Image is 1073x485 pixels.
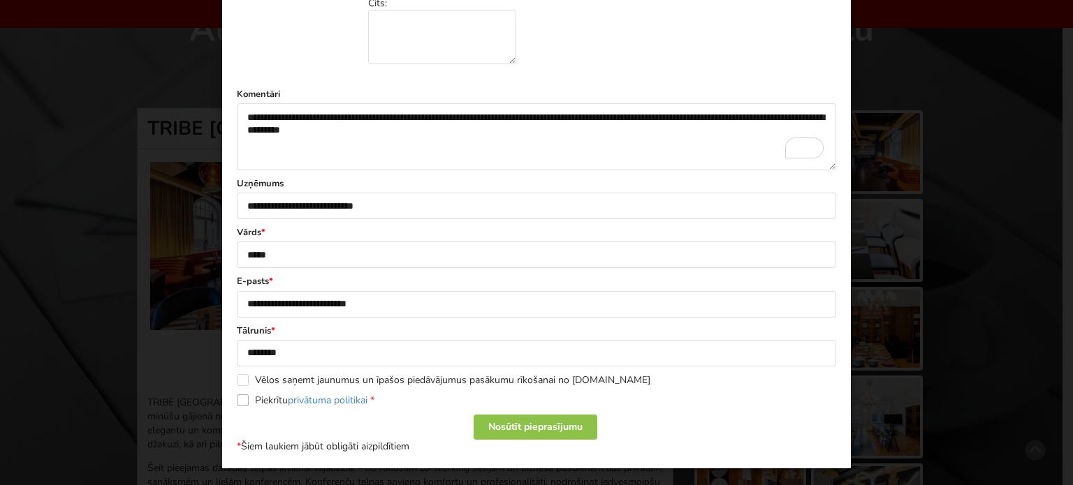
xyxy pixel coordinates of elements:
[237,374,650,386] label: Vēlos saņemt jaunumus un īpašos piedāvājumus pasākumu rīkošanai no [DOMAIN_NAME]
[237,440,836,454] p: Šiem laukiem jābūt obligāti aizpildītiem
[237,103,836,170] textarea: To enrich screen reader interactions, please activate Accessibility in Grammarly extension settings
[288,394,367,407] a: privātuma politikai
[237,88,836,100] label: Komentāri
[237,324,836,337] label: Tālrunis
[474,415,597,440] div: Nosūtīt pieprasījumu
[237,177,836,190] label: Uzņēmums
[237,394,374,406] label: Piekrītu
[237,275,836,288] label: E-pasts
[237,226,836,239] label: Vārds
